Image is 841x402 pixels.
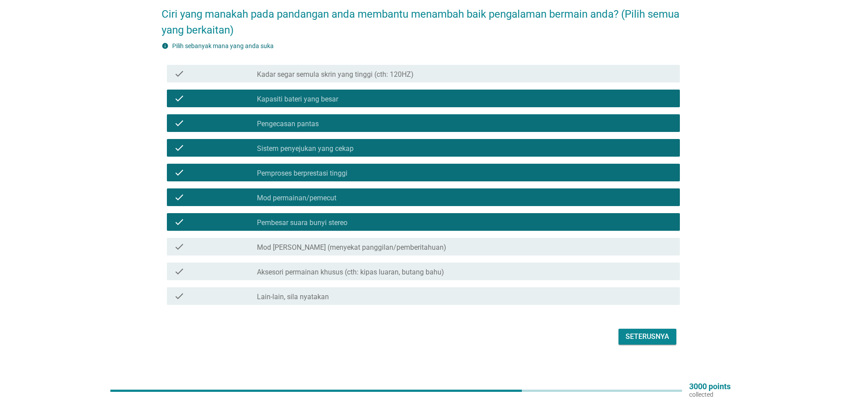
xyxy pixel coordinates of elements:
p: collected [689,391,731,398]
i: check [174,68,185,79]
label: Kapasiti bateri yang besar [257,95,338,104]
i: check [174,266,185,277]
label: Pemproses berprestasi tinggi [257,169,347,178]
label: Mod permainan/pemecut [257,194,336,203]
i: check [174,192,185,203]
label: Kadar segar semula skrin yang tinggi (cth: 120HZ) [257,70,414,79]
i: check [174,167,185,178]
div: Seterusnya [626,331,669,342]
label: Pembesar suara bunyi stereo [257,218,347,227]
button: Seterusnya [618,329,676,345]
i: check [174,143,185,153]
i: info [162,42,169,49]
i: check [174,217,185,227]
i: check [174,118,185,128]
p: 3000 points [689,383,731,391]
i: check [174,241,185,252]
label: Aksesori permainan khusus (cth: kipas luaran, butang bahu) [257,268,444,277]
label: Lain-lain, sila nyatakan [257,293,329,301]
label: Pengecasan pantas [257,120,319,128]
i: check [174,291,185,301]
label: Sistem penyejukan yang cekap [257,144,354,153]
label: Pilih sebanyak mana yang anda suka [172,42,274,49]
i: check [174,93,185,104]
label: Mod [PERSON_NAME] (menyekat panggilan/pemberitahuan) [257,243,446,252]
